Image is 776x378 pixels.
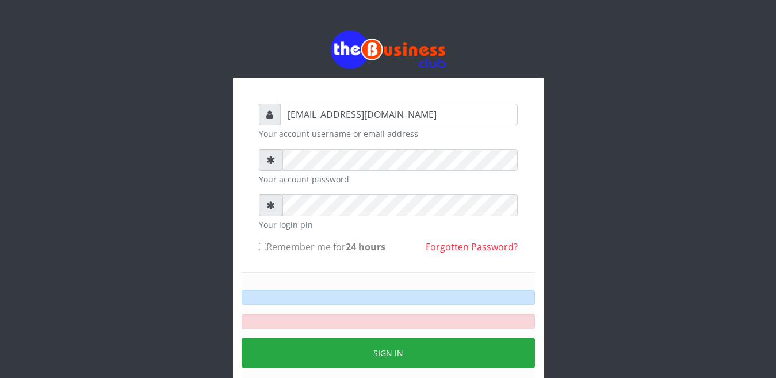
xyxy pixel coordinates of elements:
[280,104,518,125] input: Username or email address
[259,240,385,254] label: Remember me for
[259,128,518,140] small: Your account username or email address
[242,338,535,368] button: Sign in
[259,243,266,250] input: Remember me for24 hours
[259,173,518,185] small: Your account password
[346,240,385,253] b: 24 hours
[426,240,518,253] a: Forgotten Password?
[259,219,518,231] small: Your login pin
